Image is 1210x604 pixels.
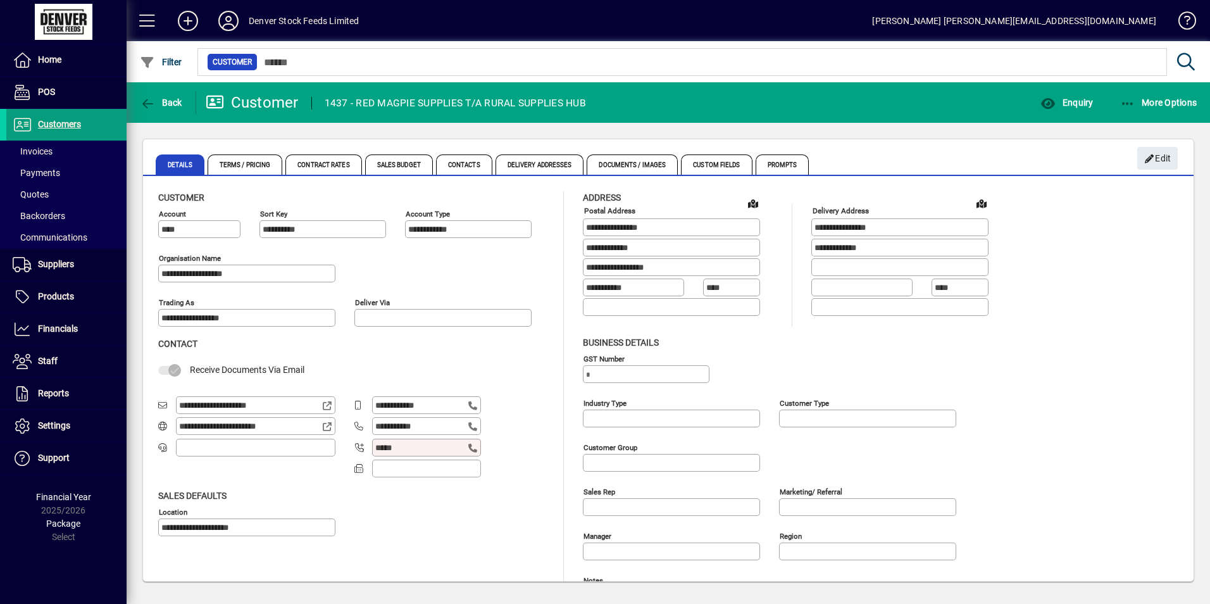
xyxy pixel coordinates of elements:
[1037,91,1096,114] button: Enquiry
[365,154,433,175] span: Sales Budget
[38,324,78,334] span: Financials
[285,154,361,175] span: Contract Rates
[583,192,621,203] span: Address
[6,313,127,345] a: Financials
[325,93,586,113] div: 1437 - RED MAGPIE SUPPLIES T/A RURAL SUPPLIES HUB
[6,249,127,280] a: Suppliers
[38,119,81,129] span: Customers
[496,154,584,175] span: Delivery Addresses
[436,154,492,175] span: Contacts
[6,227,127,248] a: Communications
[13,146,53,156] span: Invoices
[780,531,802,540] mat-label: Region
[127,91,196,114] app-page-header-button: Back
[6,184,127,205] a: Quotes
[249,11,359,31] div: Denver Stock Feeds Limited
[6,162,127,184] a: Payments
[6,281,127,313] a: Products
[140,98,182,108] span: Back
[190,365,304,375] span: Receive Documents Via Email
[140,57,182,67] span: Filter
[13,211,65,221] span: Backorders
[1137,147,1178,170] button: Edit
[260,210,287,218] mat-label: Sort key
[6,443,127,474] a: Support
[159,507,187,516] mat-label: Location
[38,388,69,398] span: Reports
[208,154,283,175] span: Terms / Pricing
[355,298,390,307] mat-label: Deliver via
[38,54,61,65] span: Home
[756,154,809,175] span: Prompts
[38,420,70,431] span: Settings
[780,398,829,407] mat-label: Customer type
[213,56,252,68] span: Customer
[6,44,127,76] a: Home
[38,356,58,366] span: Staff
[1144,148,1171,169] span: Edit
[1040,98,1093,108] span: Enquiry
[159,298,194,307] mat-label: Trading as
[137,91,185,114] button: Back
[681,154,752,175] span: Custom Fields
[406,210,450,218] mat-label: Account Type
[158,491,227,501] span: Sales defaults
[6,378,127,410] a: Reports
[6,410,127,442] a: Settings
[137,51,185,73] button: Filter
[159,254,221,263] mat-label: Organisation name
[158,192,204,203] span: Customer
[583,337,659,348] span: Business details
[13,168,60,178] span: Payments
[583,576,603,584] mat-label: Notes
[743,193,763,213] a: View on map
[206,92,299,113] div: Customer
[583,398,627,407] mat-label: Industry type
[46,519,80,529] span: Package
[6,77,127,108] a: POS
[971,193,992,213] a: View on map
[1117,91,1201,114] button: More Options
[587,154,678,175] span: Documents / Images
[583,443,637,451] mat-label: Customer group
[168,9,208,32] button: Add
[6,141,127,162] a: Invoices
[38,259,74,269] span: Suppliers
[583,531,611,540] mat-label: Manager
[208,9,249,32] button: Profile
[13,232,87,242] span: Communications
[38,87,55,97] span: POS
[780,487,842,496] mat-label: Marketing/ Referral
[13,189,49,199] span: Quotes
[159,210,186,218] mat-label: Account
[36,492,91,502] span: Financial Year
[6,346,127,377] a: Staff
[1169,3,1194,44] a: Knowledge Base
[583,354,625,363] mat-label: GST Number
[38,291,74,301] span: Products
[38,453,70,463] span: Support
[872,11,1156,31] div: [PERSON_NAME] [PERSON_NAME][EMAIL_ADDRESS][DOMAIN_NAME]
[1120,98,1197,108] span: More Options
[156,154,204,175] span: Details
[158,339,197,349] span: Contact
[583,487,615,496] mat-label: Sales rep
[6,205,127,227] a: Backorders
